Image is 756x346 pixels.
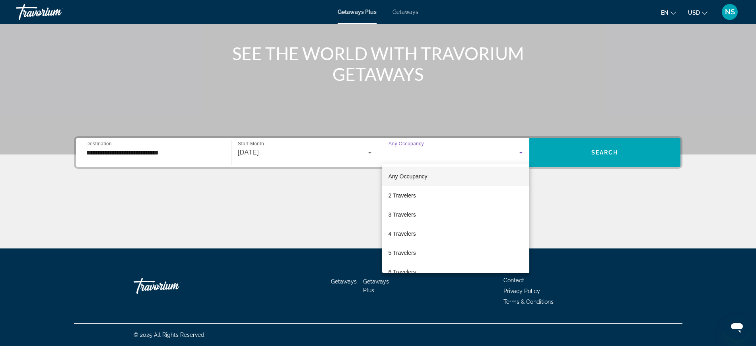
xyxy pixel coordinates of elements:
span: 5 Travelers [389,248,416,258]
span: Any Occupancy [389,173,428,180]
iframe: Button to launch messaging window [724,314,750,340]
span: 3 Travelers [389,210,416,219]
span: 4 Travelers [389,229,416,238]
span: 6 Travelers [389,267,416,277]
span: 2 Travelers [389,191,416,200]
